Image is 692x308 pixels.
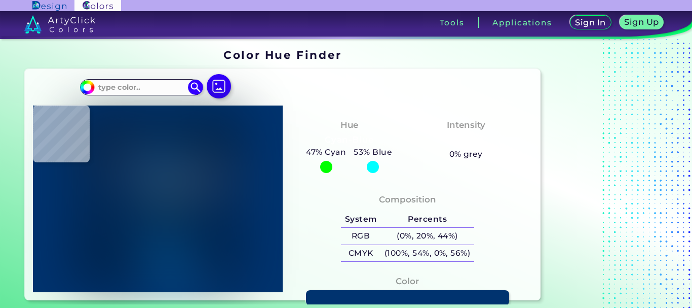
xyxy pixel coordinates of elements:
h5: 53% Blue [350,146,396,159]
h4: Color [396,274,419,289]
img: ArtyClick Design logo [32,1,66,11]
h4: Composition [379,192,436,207]
h5: Percents [380,211,474,227]
h5: Sign In [577,19,604,26]
h3: Applications [492,19,552,26]
h5: CMYK [341,245,380,262]
img: img_pavlin.jpg [38,111,278,287]
img: icon picture [207,74,231,98]
h3: Cyan-Blue [321,134,378,146]
input: type color.. [95,80,189,94]
a: Sign Up [622,16,662,29]
h3: Vibrant [444,134,488,146]
h5: System [341,211,380,227]
h5: 0% grey [449,148,483,161]
a: Sign In [572,16,609,29]
h5: (100%, 54%, 0%, 56%) [380,245,474,262]
h5: RGB [341,228,380,245]
h4: Hue [340,118,358,132]
h5: (0%, 20%, 44%) [380,228,474,245]
iframe: Advertisement [545,45,671,304]
img: icon search [188,80,203,95]
h3: Tools [440,19,465,26]
h5: Sign Up [626,18,658,26]
h5: 47% Cyan [302,146,350,159]
h4: Intensity [447,118,485,132]
img: logo_artyclick_colors_white.svg [24,15,96,33]
h1: Color Hue Finder [223,47,341,62]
